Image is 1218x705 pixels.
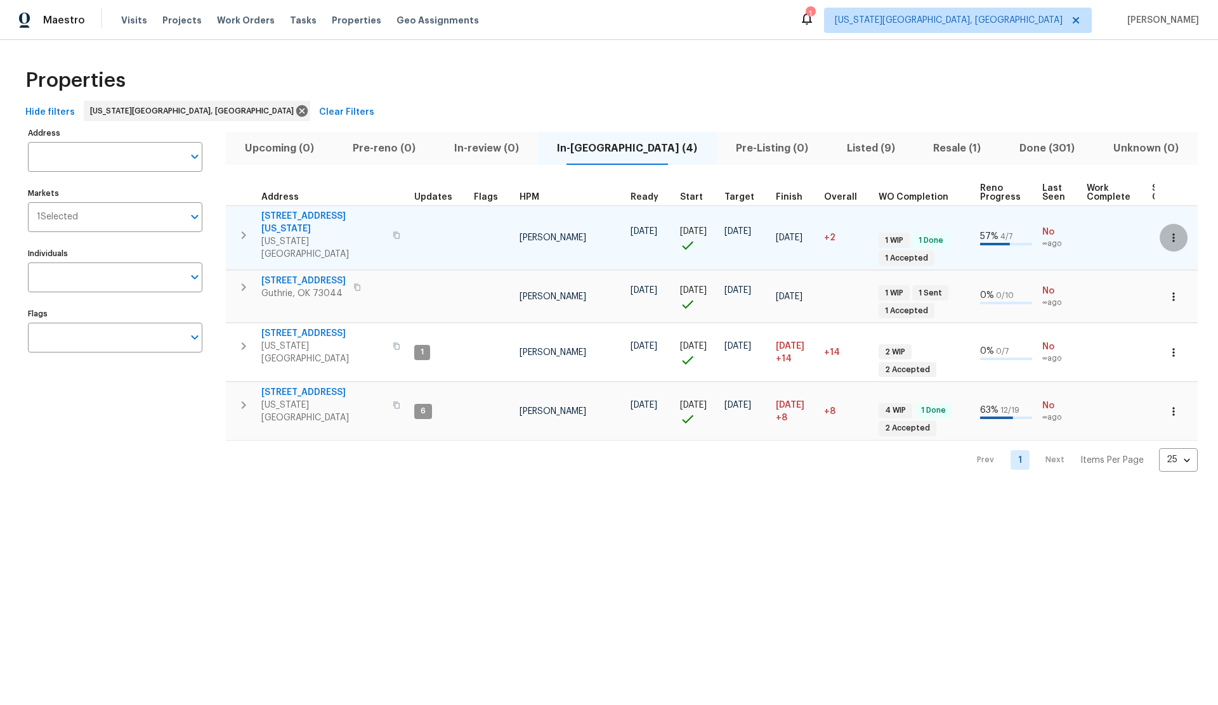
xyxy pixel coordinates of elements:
span: 57 % [980,232,999,241]
span: [PERSON_NAME] [1122,14,1199,27]
span: [DATE] [680,286,707,295]
span: [DATE] [631,342,657,351]
button: Open [186,148,204,165]
span: 1 [416,347,429,358]
span: +14 [824,348,840,357]
span: [US_STATE][GEOGRAPHIC_DATA], [GEOGRAPHIC_DATA] [90,105,299,117]
span: No [1042,399,1077,412]
label: Address [28,129,202,137]
span: 1 Done [916,405,951,416]
span: [PERSON_NAME] [520,233,586,242]
span: Hide filters [25,105,75,120]
span: [DATE] [631,286,657,295]
span: In-[GEOGRAPHIC_DATA] (4) [546,139,709,157]
span: ∞ ago [1042,412,1077,423]
span: [DATE] [724,227,751,236]
span: 2 WIP [880,347,910,358]
span: 0 / 7 [996,347,1009,355]
span: [DATE] [680,342,707,351]
button: Clear Filters [314,101,379,124]
span: Properties [25,74,126,87]
div: Earliest renovation start date (first business day after COE or Checkout) [631,193,670,202]
span: [US_STATE][GEOGRAPHIC_DATA] [261,340,385,365]
span: Clear Filters [319,105,374,120]
td: Project started on time [675,205,719,270]
span: Work Complete [1087,184,1130,202]
span: Upcoming (0) [233,139,326,157]
td: Scheduled to finish 8 day(s) late [771,382,819,441]
span: In-review (0) [442,139,530,157]
span: Ready [631,193,658,202]
td: 2 day(s) past target finish date [819,205,874,270]
button: Open [186,268,204,286]
span: [DATE] [631,227,657,236]
span: [STREET_ADDRESS] [261,275,346,287]
span: 63 % [980,406,999,415]
span: ∞ ago [1042,297,1077,308]
button: Open [186,208,204,226]
label: Markets [28,190,202,197]
td: Project started on time [675,382,719,441]
span: [PERSON_NAME] [520,407,586,416]
label: Individuals [28,250,202,257]
span: [US_STATE][GEOGRAPHIC_DATA], [GEOGRAPHIC_DATA] [835,14,1063,27]
div: Actual renovation start date [680,193,714,202]
span: 4 WIP [880,405,911,416]
span: ∞ ago [1042,353,1077,364]
span: 0 / 10 [996,292,1014,299]
label: Flags [28,310,202,318]
span: Done (301) [1008,139,1087,157]
td: 14 day(s) past target finish date [819,323,874,382]
span: [US_STATE][GEOGRAPHIC_DATA] [261,235,385,261]
span: Projects [162,14,202,27]
span: 4 / 7 [1000,233,1012,240]
td: 8 day(s) past target finish date [819,382,874,441]
span: [STREET_ADDRESS][US_STATE] [261,210,385,235]
span: +14 [776,353,792,365]
span: 1 Sent [913,288,947,299]
td: Project started on time [675,323,719,382]
p: Items Per Page [1080,454,1144,467]
span: [DATE] [680,401,707,410]
span: [DATE] [680,227,707,236]
span: +2 [824,233,835,242]
span: 1 WIP [880,288,908,299]
button: Open [186,328,204,346]
span: [STREET_ADDRESS] [261,386,385,399]
div: Target renovation project end date [724,193,766,202]
span: WO Completion [879,193,948,202]
span: No [1042,340,1077,353]
span: Updates [414,193,452,202]
span: [DATE] [724,286,751,295]
span: No [1042,285,1077,297]
span: [DATE] [631,401,657,410]
span: [DATE] [724,342,751,351]
span: No [1042,226,1077,238]
span: Target [724,193,754,202]
span: [PERSON_NAME] [520,292,586,301]
span: [PERSON_NAME] [520,348,586,357]
div: Projected renovation finish date [776,193,814,202]
span: HPM [520,193,539,202]
span: +8 [776,411,787,424]
span: Reno Progress [980,184,1021,202]
span: Overall [824,193,857,202]
span: Unknown (0) [1101,139,1190,157]
span: [DATE] [776,401,804,410]
span: Work Orders [217,14,275,27]
span: Resale (1) [922,139,993,157]
span: 12 / 19 [1000,406,1019,414]
a: Goto page 1 [1011,450,1030,470]
span: [DATE] [776,233,802,242]
span: Pre-Listing (0) [724,139,820,157]
span: Finish [776,193,802,202]
span: Visits [121,14,147,27]
span: [DATE] [776,292,802,301]
span: 1 WIP [880,235,908,246]
span: 0 % [980,347,994,356]
span: +8 [824,407,835,416]
td: Scheduled to finish 14 day(s) late [771,323,819,382]
span: Tasks [290,16,317,25]
span: Setup Complete [1152,184,1196,202]
span: [STREET_ADDRESS] [261,327,385,340]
